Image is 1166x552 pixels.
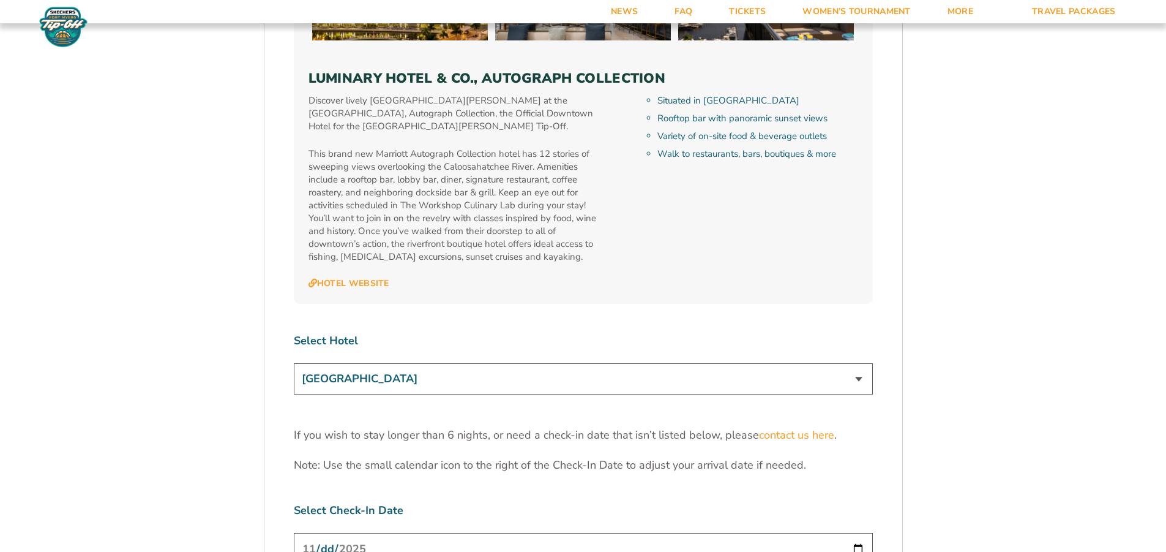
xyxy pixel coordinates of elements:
h3: Luminary Hotel & Co., Autograph Collection [308,70,858,86]
li: Situated in [GEOGRAPHIC_DATA] [657,94,858,107]
a: contact us here [759,428,834,443]
label: Select Hotel [294,333,873,349]
p: This brand new Marriott Autograph Collection hotel has 12 stories of sweeping views overlooking t... [308,148,602,263]
p: If you wish to stay longer than 6 nights, or need a check-in date that isn’t listed below, please . [294,428,873,443]
label: Select Check-In Date [294,503,873,518]
li: Walk to restaurants, bars, boutiques & more [657,148,858,161]
li: Variety of on-site food & beverage outlets [657,130,858,143]
img: Fort Myers Tip-Off [37,6,90,48]
li: Rooftop bar with panoramic sunset views [657,112,858,125]
p: Note: Use the small calendar icon to the right of the Check-In Date to adjust your arrival date i... [294,458,873,473]
p: Discover lively [GEOGRAPHIC_DATA][PERSON_NAME] at the [GEOGRAPHIC_DATA], Autograph Collection, th... [308,94,602,133]
a: Hotel Website [308,278,389,289]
